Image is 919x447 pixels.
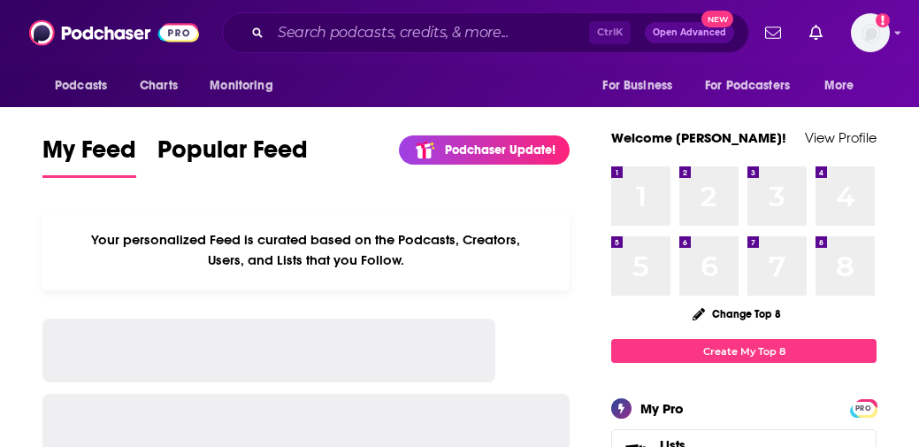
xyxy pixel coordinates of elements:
[140,73,178,98] span: Charts
[805,129,877,146] a: View Profile
[445,143,555,158] p: Podchaser Update!
[42,135,136,178] a: My Feed
[640,400,684,417] div: My Pro
[812,69,877,103] button: open menu
[42,135,136,175] span: My Feed
[682,303,792,325] button: Change Top 8
[222,12,749,53] div: Search podcasts, credits, & more...
[157,135,308,178] a: Popular Feed
[645,22,734,43] button: Open AdvancedNew
[611,339,877,363] a: Create My Top 8
[42,210,570,290] div: Your personalized Feed is curated based on the Podcasts, Creators, Users, and Lists that you Follow.
[851,13,890,52] button: Show profile menu
[705,73,790,98] span: For Podcasters
[210,73,272,98] span: Monitoring
[29,16,199,50] img: Podchaser - Follow, Share and Rate Podcasts
[42,69,130,103] button: open menu
[851,13,890,52] img: User Profile
[128,69,188,103] a: Charts
[653,28,726,37] span: Open Advanced
[876,13,890,27] svg: Add a profile image
[701,11,733,27] span: New
[758,18,788,48] a: Show notifications dropdown
[851,13,890,52] span: Logged in as jessicalaino
[853,401,874,414] a: PRO
[271,19,589,47] input: Search podcasts, credits, & more...
[824,73,854,98] span: More
[55,73,107,98] span: Podcasts
[197,69,295,103] button: open menu
[853,402,874,415] span: PRO
[602,73,672,98] span: For Business
[157,135,308,175] span: Popular Feed
[589,21,631,44] span: Ctrl K
[693,69,816,103] button: open menu
[611,129,786,146] a: Welcome [PERSON_NAME]!
[590,69,694,103] button: open menu
[802,18,830,48] a: Show notifications dropdown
